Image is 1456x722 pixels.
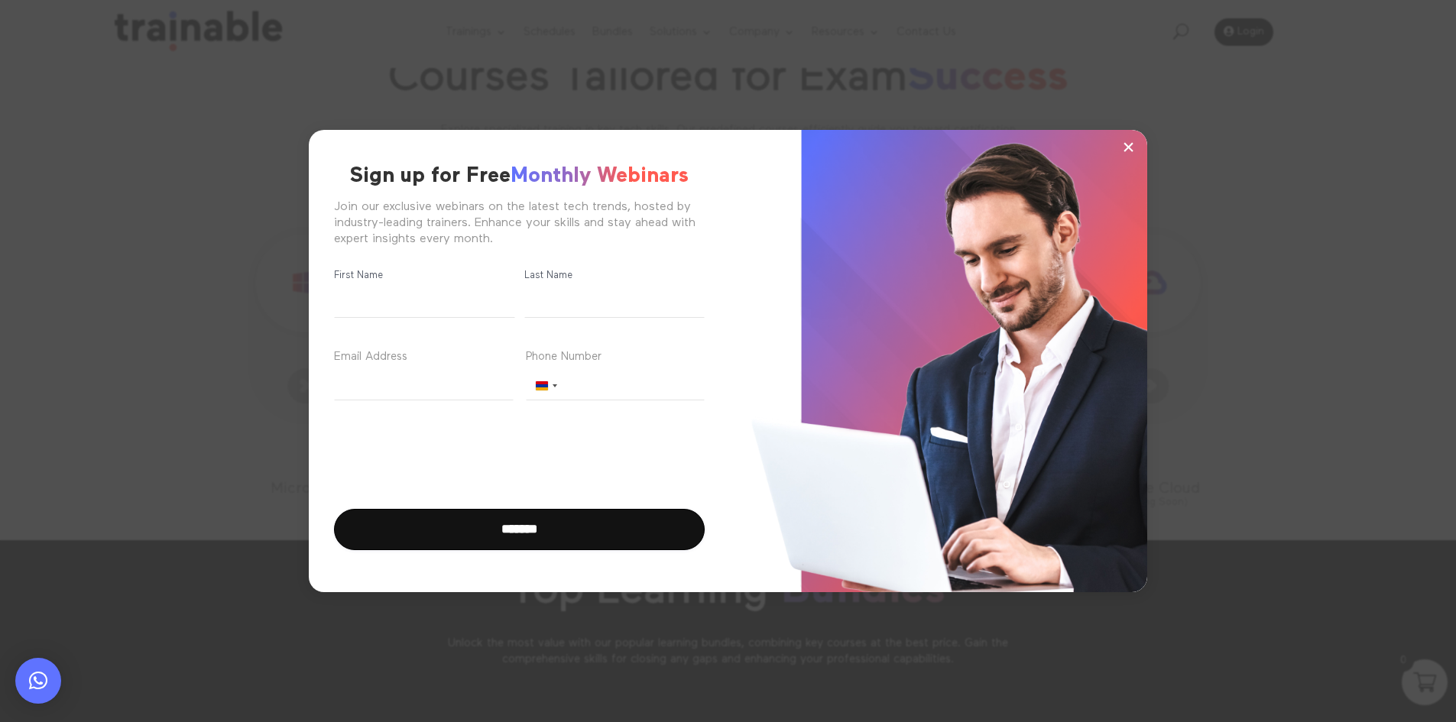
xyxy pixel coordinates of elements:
span: (Required) [606,353,652,362]
h2: Sign up for Free [350,164,689,197]
label: Last Name [524,269,705,283]
span: × [1122,135,1135,158]
div: Join our exclusive webinars on the latest tech trends, hosted by industry-leading trainers. Enhan... [334,199,705,247]
span: (Required) [412,353,458,362]
button: Selected country [527,372,562,400]
label: Email Address [334,348,514,364]
label: First Name [334,269,515,283]
span: Monthly Webinars [511,165,689,186]
label: Phone Number [526,348,705,364]
iframe: reCAPTCHA [334,431,566,491]
button: × [1117,135,1140,158]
